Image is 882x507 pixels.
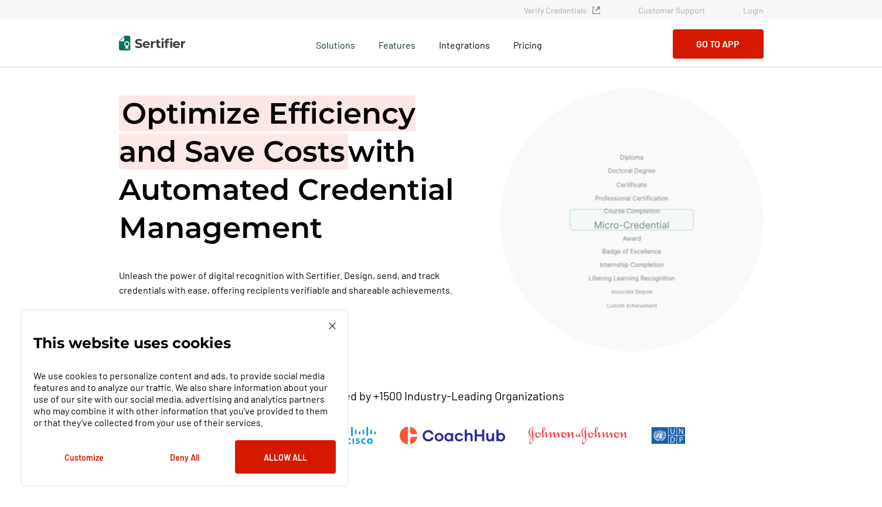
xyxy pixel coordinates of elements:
[439,39,490,50] span: Integrations
[439,36,490,51] a: Integrations
[329,322,336,329] img: Cookie Popup Close
[743,5,764,15] a: Login
[673,29,764,59] button: Go to App
[119,268,471,297] p: Unleash the power of digital recognition with Sertifier. Design, send, and track credentials with...
[316,36,355,51] span: Solutions
[513,39,542,50] span: Pricing
[33,440,134,474] button: Customize
[343,427,376,444] img: Cisco
[318,389,564,403] p: Trusted by +1500 Industry-Leading Organizations
[651,427,686,444] img: UNDP
[33,337,231,349] p: This website uses cookies
[134,440,235,474] button: Deny All
[611,290,652,294] g: Associate Degree
[638,5,705,15] a: Customer Support
[119,36,185,50] img: Sertifier | Digital Credentialing Platform
[400,427,505,444] img: CoachHub
[379,36,416,51] span: Features
[235,440,336,474] button: Allow All
[33,370,336,428] p: We use cookies to personalize content and ads, to provide social media features and to analyze ou...
[513,36,542,51] a: Pricing
[119,94,471,247] h1: with Automated Credential Management
[119,96,416,169] span: Optimize Efficiency and Save Costs
[524,5,600,15] a: Verify Credentials
[529,427,627,444] img: Johnson & Johnson
[592,6,600,14] img: Verified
